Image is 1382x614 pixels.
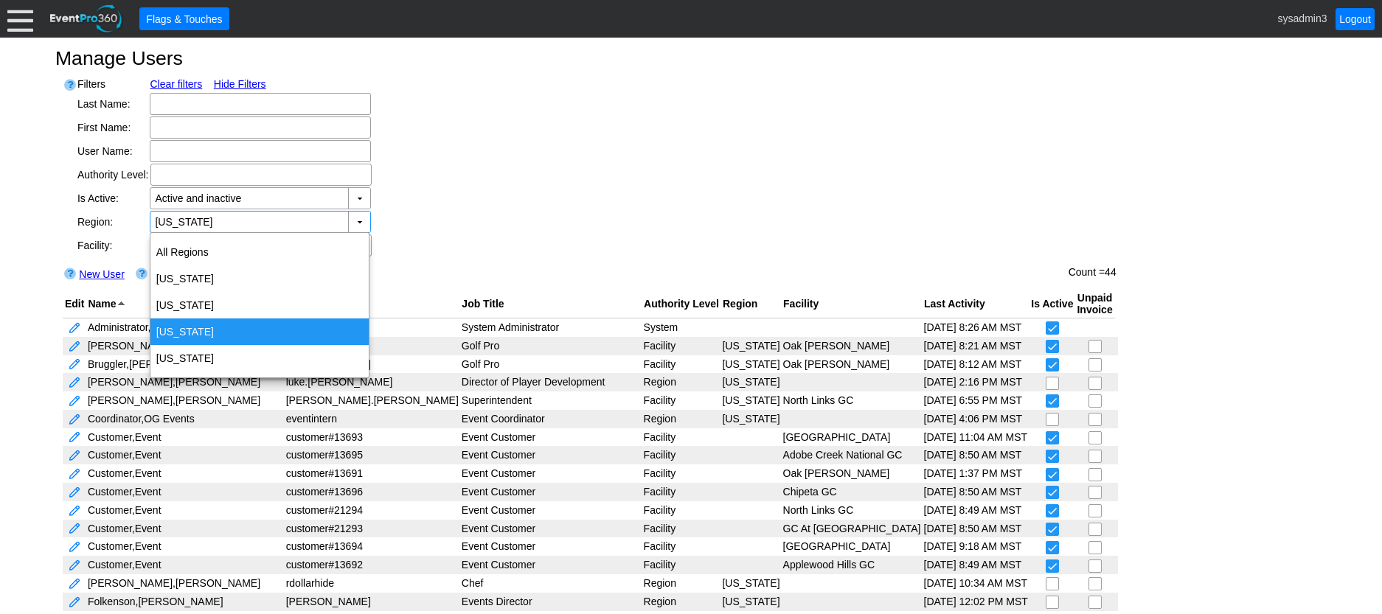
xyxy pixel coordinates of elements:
[642,289,721,318] th: Sort on this column
[782,537,923,556] td: [GEOGRAPHIC_DATA]
[285,289,460,318] th: Sort on this column
[150,78,202,90] a: Clear filters
[86,520,285,538] td: Customer, Event
[285,446,460,464] td: customer#13695
[923,483,1029,501] td: [DATE] 8:50 AM MST
[150,265,369,292] div: [US_STATE]
[77,164,149,186] td: Authority Level:
[117,299,126,307] img: arrowup.gif
[460,428,642,447] td: Event Customer
[150,292,369,318] div: [US_STATE]
[460,501,642,520] td: Event Customer
[86,289,285,318] th: Sort on this column
[1075,289,1114,318] th: Sort on this column
[285,428,460,447] td: customer#13693
[77,77,149,91] th: Filters
[720,355,781,374] td: [US_STATE]
[86,446,285,464] td: Customer, Event
[642,428,721,447] td: Facility
[642,593,721,611] td: Region
[285,337,460,355] td: Sbrandt
[285,483,460,501] td: customer#13696
[782,355,923,374] td: Oak [PERSON_NAME]
[150,232,369,378] div: dijit_form_FilteringSelect_2_popup
[86,574,285,593] td: [PERSON_NAME], [PERSON_NAME]
[642,556,721,574] td: Facility
[86,355,285,374] td: Bruggler, [PERSON_NAME]
[642,520,721,538] td: Facility
[285,593,460,611] td: [PERSON_NAME]
[285,520,460,538] td: customer#21293
[642,373,721,391] td: Region
[86,537,285,556] td: Customer, Event
[460,593,642,611] td: Events Director
[79,268,124,280] a: New User
[285,574,460,593] td: rdollarhide
[923,337,1029,355] td: [DATE] 8:21 AM MST
[285,537,460,556] td: customer#13694
[642,501,721,520] td: Facility
[460,289,642,318] th: Sort on this column
[460,483,642,501] td: Event Customer
[642,337,721,355] td: Facility
[77,234,149,257] td: Facility:
[720,373,781,391] td: [US_STATE]
[720,574,781,593] td: [US_STATE]
[720,410,781,428] td: [US_STATE]
[214,78,266,90] a: Hide Filters
[460,464,642,483] td: Event Customer
[1278,12,1327,24] span: sysadmin3
[782,289,923,318] th: Sort on this column
[285,355,460,374] td: [PERSON_NAME]
[923,520,1029,538] td: [DATE] 8:50 AM MST
[150,345,369,371] div: [US_STATE]
[460,337,642,355] td: Golf Pro
[460,537,642,556] td: Event Customer
[48,2,125,35] img: EventPro360
[923,464,1029,483] td: [DATE] 1:37 PM MST
[782,520,923,538] td: GC At [GEOGRAPHIC_DATA]
[923,446,1029,464] td: [DATE] 8:50 AM MST
[1029,289,1075,318] th: Sort on this column
[642,355,721,374] td: Facility
[285,410,460,428] td: eventintern
[460,391,642,410] td: Superintendent
[143,12,225,27] span: Flags & Touches
[923,318,1029,336] td: [DATE] 8:26 AM MST
[923,537,1029,556] td: [DATE] 9:18 AM MST
[150,318,369,345] div: [US_STATE]
[86,391,285,410] td: [PERSON_NAME], [PERSON_NAME]
[1069,265,1117,279] div: Count =
[923,593,1029,611] td: [DATE] 12:02 PM MST
[782,464,923,483] td: Oak [PERSON_NAME]
[642,446,721,464] td: Facility
[86,464,285,483] td: Customer, Event
[7,6,33,32] div: Menu: Click or 'Crtl+M' to toggle menu open/close
[642,483,721,501] td: Facility
[460,355,642,374] td: Golf Pro
[285,464,460,483] td: customer#13691
[720,337,781,355] td: [US_STATE]
[460,520,642,538] td: Event Customer
[923,289,1029,318] th: Sort on this column
[923,574,1029,593] td: [DATE] 10:34 AM MST
[782,428,923,447] td: [GEOGRAPHIC_DATA]
[86,593,285,611] td: Folkenson, [PERSON_NAME]
[923,391,1029,410] td: [DATE] 6:55 PM MST
[285,373,460,391] td: luke.[PERSON_NAME]
[86,428,285,447] td: Customer, Event
[923,428,1029,447] td: [DATE] 11:04 AM MST
[923,501,1029,520] td: [DATE] 8:49 AM MST
[720,593,781,611] td: [US_STATE]
[285,391,460,410] td: [PERSON_NAME].[PERSON_NAME]
[55,49,1327,69] h1: Manage Users
[642,464,721,483] td: Facility
[77,93,149,115] td: Last Name:
[782,446,923,464] td: Adobe Creek National GC
[642,391,721,410] td: Facility
[460,410,642,428] td: Event Coordinator
[782,556,923,574] td: Applewood Hills GC
[720,391,781,410] td: [US_STATE]
[86,556,285,574] td: Customer, Event
[77,211,149,233] td: Region:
